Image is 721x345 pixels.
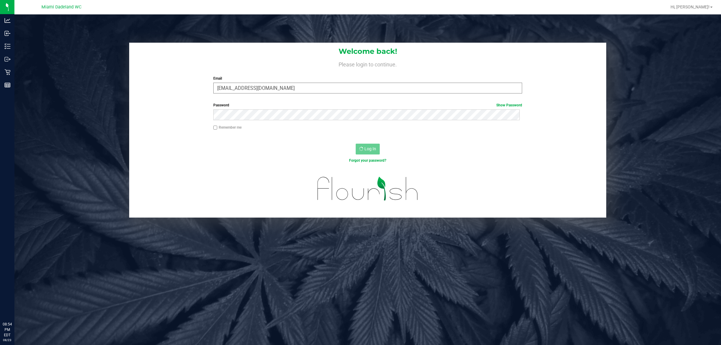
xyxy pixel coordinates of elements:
[129,47,606,55] h1: Welcome back!
[5,56,11,62] inline-svg: Outbound
[213,76,522,81] label: Email
[5,82,11,88] inline-svg: Reports
[308,169,427,208] img: flourish_logo.svg
[356,144,380,154] button: Log In
[671,5,710,9] span: Hi, [PERSON_NAME]!
[129,60,606,67] h4: Please login to continue.
[213,125,242,130] label: Remember me
[349,158,386,163] a: Forgot your password?
[3,338,12,342] p: 08/23
[5,17,11,23] inline-svg: Analytics
[5,43,11,49] inline-svg: Inventory
[213,103,229,107] span: Password
[496,103,522,107] a: Show Password
[3,322,12,338] p: 08:54 PM EDT
[41,5,81,10] span: Miami Dadeland WC
[364,146,376,151] span: Log In
[5,69,11,75] inline-svg: Retail
[5,30,11,36] inline-svg: Inbound
[213,126,218,130] input: Remember me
